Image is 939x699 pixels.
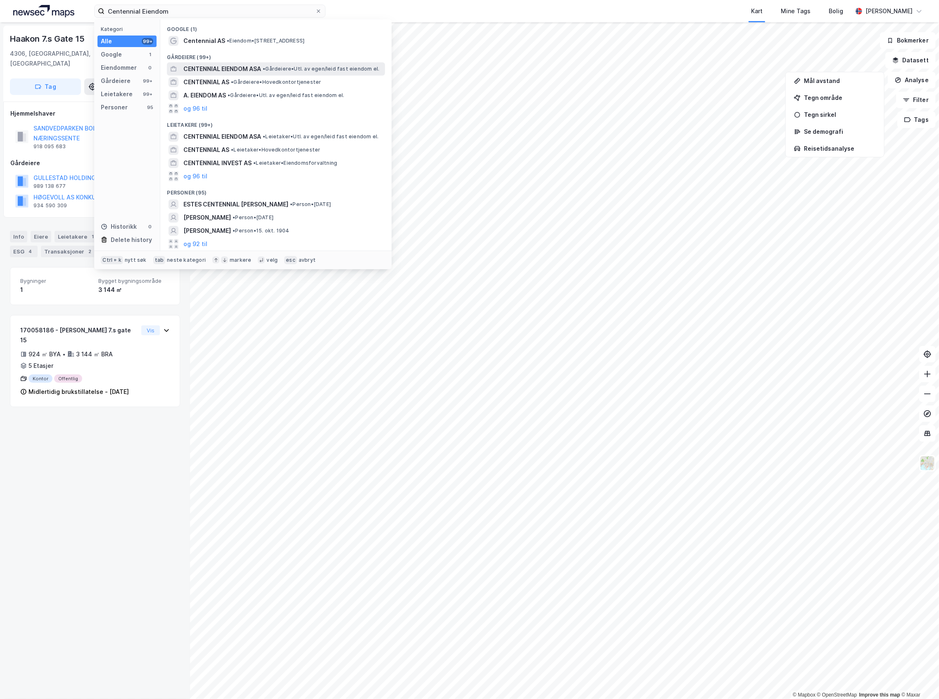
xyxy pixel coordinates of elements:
div: Eiendommer [101,63,137,73]
a: Mapbox [793,692,815,698]
div: Se demografi [804,128,876,135]
div: 989 138 677 [33,183,66,190]
div: • [62,351,66,358]
a: Improve this map [859,692,900,698]
div: nytt søk [125,257,147,263]
div: 0 [147,64,153,71]
button: Filter [896,92,936,108]
span: CENTENNIAL AS [183,77,229,87]
span: • [263,133,265,140]
div: Leietakere [101,89,133,99]
span: • [233,214,235,220]
span: • [263,66,265,72]
span: Gårdeiere • Utl. av egen/leid fast eiendom el. [228,92,344,99]
div: Gårdeiere [10,158,180,168]
button: og 96 til [183,104,207,114]
div: Kategori [101,26,157,32]
div: 170058186 - [PERSON_NAME] 7.s gate 15 [20,325,138,345]
span: Leietaker • Hovedkontortjenester [231,147,320,153]
div: Reisetidsanalyse [804,145,876,152]
div: Alle [101,36,112,46]
button: Bokmerker [880,32,936,49]
div: ESG [10,246,38,257]
div: neste kategori [167,257,206,263]
span: Gårdeiere • Utl. av egen/leid fast eiendom el. [263,66,379,72]
a: OpenStreetMap [817,692,857,698]
div: avbryt [299,257,316,263]
div: Personer [101,102,128,112]
span: CENTENNIAL EIENDOM ASA [183,64,261,74]
img: logo.a4113a55bc3d86da70a041830d287a7e.svg [13,5,74,17]
span: • [233,227,235,234]
span: Leietaker • Utl. av egen/leid fast eiendom el. [263,133,378,140]
div: 95 [147,104,153,111]
div: Mål avstand [804,77,876,84]
div: Leietakere [55,231,100,242]
button: og 92 til [183,239,207,249]
div: Kontrollprogram for chat [898,659,939,699]
button: Analyse [888,72,936,88]
span: A. EIENDOM AS [183,90,226,100]
div: 0 [147,223,153,230]
span: • [231,147,233,153]
div: 1 [147,51,153,58]
div: Info [10,231,27,242]
div: 99+ [142,78,153,84]
div: 3 144 ㎡ [98,285,170,295]
div: Hjemmelshaver [10,109,180,118]
span: ESTES CENTENNIAL [PERSON_NAME] [183,199,288,209]
span: Person • [DATE] [233,214,273,221]
span: • [227,38,229,44]
span: [PERSON_NAME] [183,226,231,236]
div: 1 [89,232,97,241]
span: [PERSON_NAME] [183,213,231,223]
div: 934 590 309 [33,202,67,209]
div: 5 Etasjer [29,361,53,371]
div: Tegn område [804,94,876,101]
button: Tags [897,111,936,128]
div: [PERSON_NAME] [865,6,913,16]
div: 918 095 683 [33,143,66,150]
span: Bygget bygningsområde [98,277,170,284]
iframe: Chat Widget [898,659,939,699]
div: Gårdeiere (99+) [160,47,392,62]
button: og 96 til [183,171,207,181]
div: markere [230,257,251,263]
div: 99+ [142,91,153,97]
span: Leietaker • Eiendomsforvaltning [253,160,337,166]
div: 4 [26,247,34,256]
input: Søk på adresse, matrikkel, gårdeiere, leietakere eller personer [105,5,315,17]
div: 4306, [GEOGRAPHIC_DATA], [GEOGRAPHIC_DATA] [10,49,136,69]
div: 3 144 ㎡ BRA [76,349,113,359]
div: 99+ [142,38,153,45]
div: Bolig [829,6,843,16]
div: Transaksjoner [41,246,97,257]
span: CENTENNIAL EIENDOM ASA [183,132,261,142]
div: tab [153,256,166,264]
div: Mine Tags [781,6,811,16]
button: Vis [141,325,160,335]
div: 1 [20,285,92,295]
span: Eiendom • [STREET_ADDRESS] [227,38,304,44]
div: 924 ㎡ BYA [29,349,61,359]
span: • [228,92,230,98]
div: Eiere [31,231,51,242]
button: Datasett [885,52,936,69]
div: esc [284,256,297,264]
div: Haakon 7.s Gate 15 [10,32,86,45]
div: Tegn sirkel [804,111,876,118]
button: Tag [10,78,81,95]
span: Gårdeiere • Hovedkontortjenester [231,79,321,85]
div: Leietakere (99+) [160,115,392,130]
span: Bygninger [20,277,92,284]
div: Kart [751,6,763,16]
div: Midlertidig brukstillatelse - [DATE] [29,387,129,397]
div: Historikk [101,222,137,232]
span: Centennial AS [183,36,225,46]
div: Delete history [111,235,152,245]
img: Z [920,455,935,471]
span: • [290,201,292,207]
span: Person • [DATE] [290,201,331,208]
div: Personer (95) [160,183,392,198]
div: 2 [86,247,94,256]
